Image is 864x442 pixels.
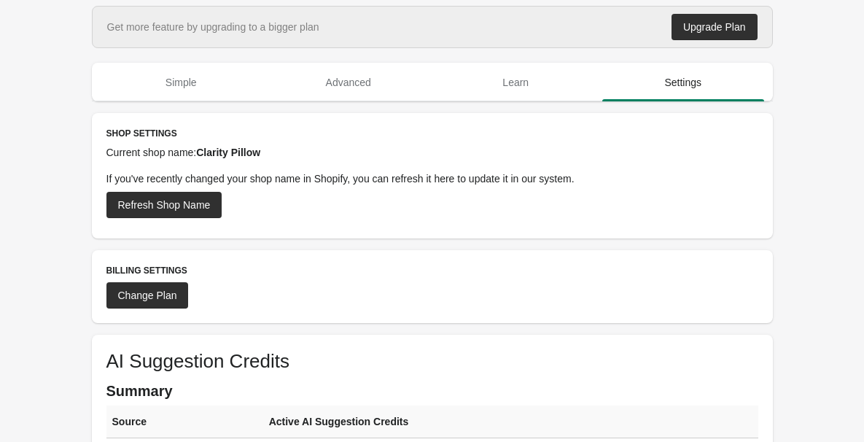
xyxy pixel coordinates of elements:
[106,145,758,160] p: Current shop name:
[432,63,600,101] button: Learn
[672,14,758,40] a: Upgrade Plan
[106,349,758,373] h1: AI Suggestion Credits
[602,69,764,96] span: Settings
[263,406,758,438] th: Active AI Suggestion Credits
[101,69,262,96] span: Simple
[106,384,758,398] h2: Summary
[268,69,429,96] span: Advanced
[107,20,319,34] div: Get more feature by upgrading to a bigger plan
[106,192,222,218] button: Refresh Shop Name
[118,199,211,211] div: Refresh Shop Name
[265,63,432,101] button: Advanced
[98,63,265,101] button: Simple
[435,69,597,96] span: Learn
[196,147,260,158] strong: Clarity Pillow
[118,290,177,301] div: Change Plan
[106,282,189,309] a: Change Plan
[106,171,758,186] p: If you've recently changed your shop name in Shopify, you can refresh it here to update it in our...
[106,128,758,139] h3: Shop Settings
[106,265,758,276] h3: Billing Settings
[106,406,263,438] th: Source
[683,21,746,33] div: Upgrade Plan
[599,63,767,101] button: Settings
